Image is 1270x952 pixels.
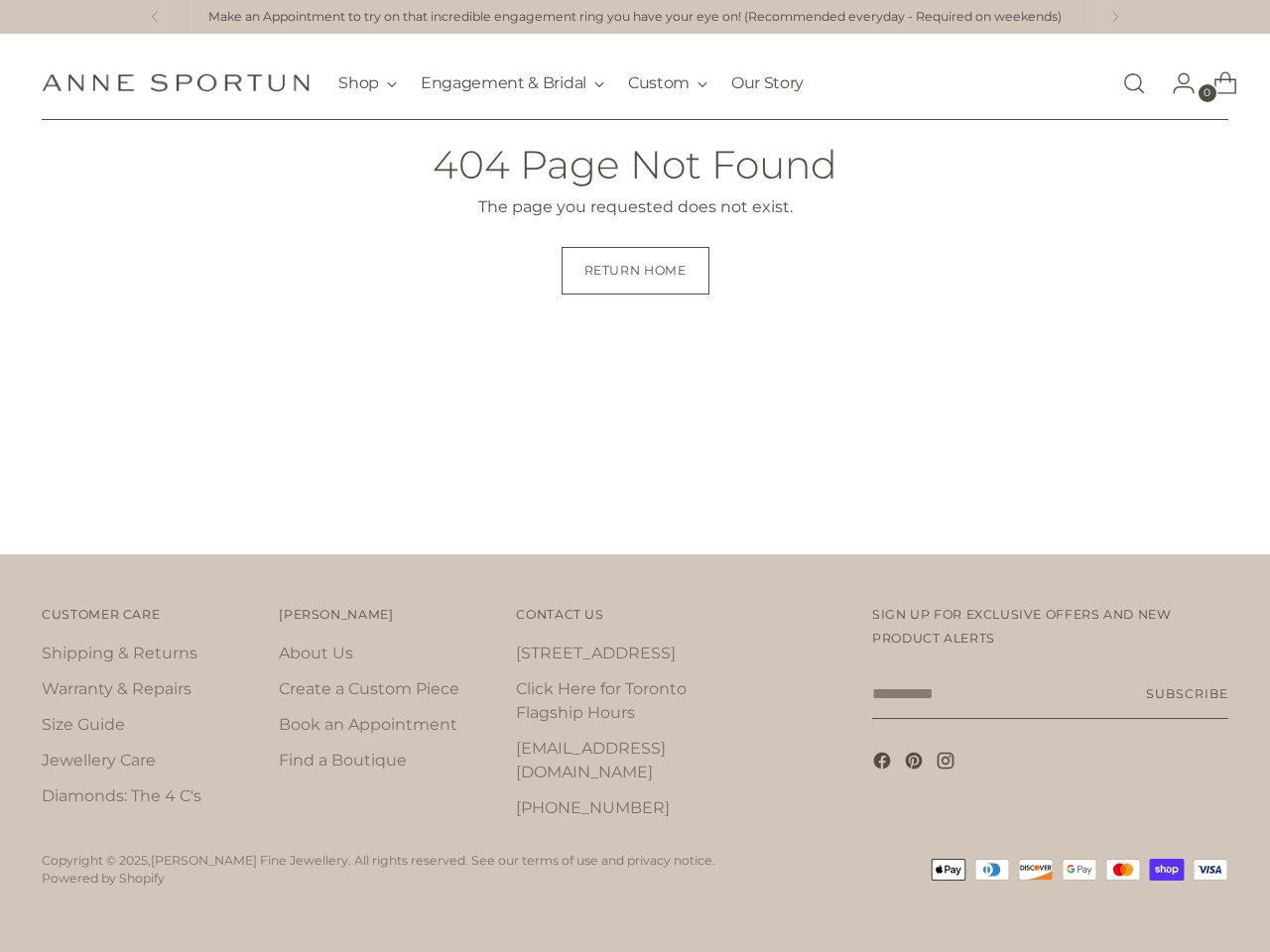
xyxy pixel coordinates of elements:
[42,715,125,734] a: Size Guide
[279,679,459,698] a: Create a Custom Piece
[421,61,604,105] button: Engagement & Bridal
[433,144,837,186] h1: 404 Page Not Found
[1156,63,1196,103] a: Go to the account page
[279,644,353,662] a: About Us
[1198,63,1237,103] a: Open cart modal
[42,644,197,662] a: Shipping & Returns
[42,679,191,698] a: Warranty & Repairs
[516,644,676,662] a: [STREET_ADDRESS]
[872,607,1171,646] span: Sign up for exclusive offers and new product alerts
[562,247,709,295] a: Return home
[516,679,687,722] a: Click Here for Toronto Flagship Hours
[1114,63,1154,103] a: Open search modal
[1146,669,1227,719] button: Subscribe
[628,61,707,105] button: Custom
[584,262,687,280] span: Return home
[42,871,165,886] a: Powered by Shopify
[1199,84,1216,102] span: 0
[279,751,407,770] a: Find a Boutique
[516,739,666,781] a: [EMAIL_ADDRESS][DOMAIN_NAME]
[478,195,793,219] p: The page you requested does not exist.
[42,751,156,770] a: Jewellery Care
[516,798,670,817] a: [PHONE_NUMBER]
[42,852,715,871] p: Copyright © 2025, . All rights reserved. See our terms of use and privacy notice.
[42,73,310,92] a: Anne Sportun Fine Jewellery
[42,607,160,622] span: Customer Care
[338,61,397,105] button: Shop
[151,853,348,868] a: [PERSON_NAME] Fine Jewellery
[731,61,804,105] a: Our Story
[279,607,393,622] span: [PERSON_NAME]
[42,786,201,805] a: Diamonds: The 4 C's
[279,715,457,734] a: Book an Appointment
[516,607,603,622] span: Contact Us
